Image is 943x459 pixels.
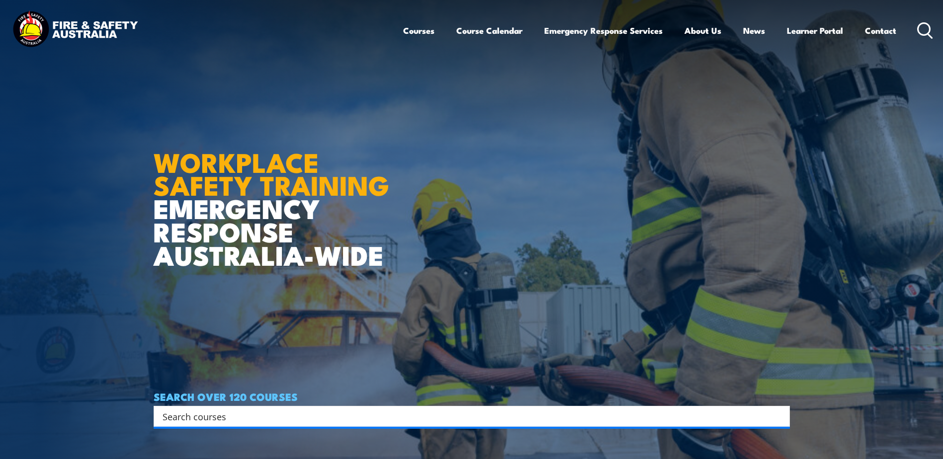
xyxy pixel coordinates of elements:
input: Search input [163,409,768,424]
a: Contact [865,17,896,44]
a: Courses [403,17,434,44]
a: About Us [685,17,721,44]
form: Search form [165,409,770,423]
button: Search magnifier button [772,409,786,423]
a: Learner Portal [787,17,843,44]
a: Emergency Response Services [544,17,663,44]
a: Course Calendar [456,17,522,44]
strong: WORKPLACE SAFETY TRAINING [154,141,389,205]
h1: EMERGENCY RESPONSE AUSTRALIA-WIDE [154,125,397,266]
h4: SEARCH OVER 120 COURSES [154,391,790,402]
a: News [743,17,765,44]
